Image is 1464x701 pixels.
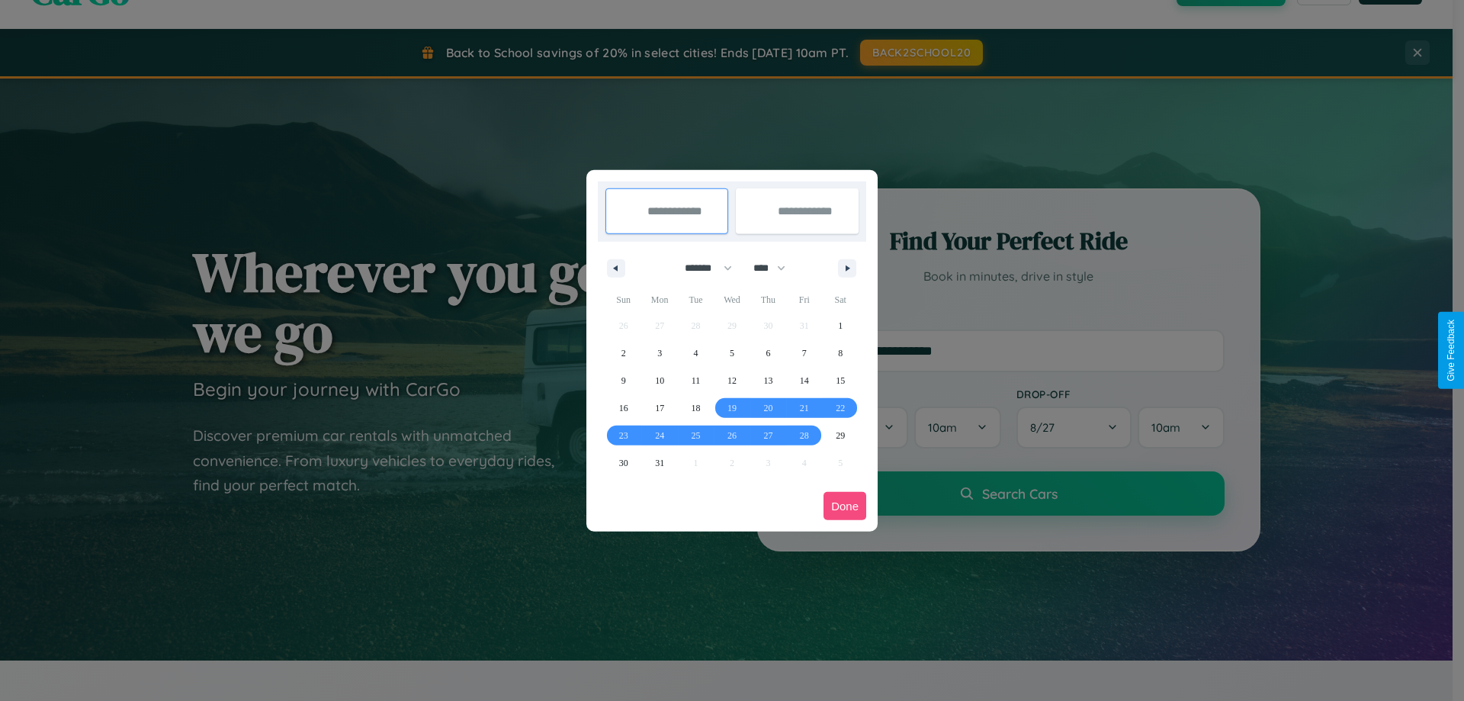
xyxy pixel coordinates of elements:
[786,394,822,422] button: 21
[786,339,822,367] button: 7
[836,394,845,422] span: 22
[763,394,772,422] span: 20
[800,394,809,422] span: 21
[836,422,845,449] span: 29
[619,394,628,422] span: 16
[714,394,750,422] button: 19
[766,339,770,367] span: 6
[836,367,845,394] span: 15
[619,422,628,449] span: 23
[727,394,737,422] span: 19
[655,449,664,477] span: 31
[750,339,786,367] button: 6
[605,449,641,477] button: 30
[605,394,641,422] button: 16
[823,394,859,422] button: 22
[800,422,809,449] span: 28
[786,422,822,449] button: 28
[621,339,626,367] span: 2
[605,288,641,312] span: Sun
[802,339,807,367] span: 7
[641,394,677,422] button: 17
[714,288,750,312] span: Wed
[786,288,822,312] span: Fri
[838,339,843,367] span: 8
[714,367,750,394] button: 12
[823,367,859,394] button: 15
[750,422,786,449] button: 27
[641,339,677,367] button: 3
[786,367,822,394] button: 14
[730,339,734,367] span: 5
[1446,320,1456,381] div: Give Feedback
[641,449,677,477] button: 31
[655,367,664,394] span: 10
[641,422,677,449] button: 24
[692,422,701,449] span: 25
[655,394,664,422] span: 17
[692,394,701,422] span: 18
[605,367,641,394] button: 9
[823,492,866,520] button: Done
[641,288,677,312] span: Mon
[641,367,677,394] button: 10
[714,422,750,449] button: 26
[727,422,737,449] span: 26
[823,339,859,367] button: 8
[750,288,786,312] span: Thu
[750,394,786,422] button: 20
[694,339,698,367] span: 4
[605,339,641,367] button: 2
[838,312,843,339] span: 1
[678,339,714,367] button: 4
[750,367,786,394] button: 13
[678,367,714,394] button: 11
[657,339,662,367] span: 3
[823,312,859,339] button: 1
[621,367,626,394] span: 9
[727,367,737,394] span: 12
[714,339,750,367] button: 5
[692,367,701,394] span: 11
[823,422,859,449] button: 29
[678,394,714,422] button: 18
[619,449,628,477] span: 30
[678,288,714,312] span: Tue
[763,367,772,394] span: 13
[655,422,664,449] span: 24
[763,422,772,449] span: 27
[823,288,859,312] span: Sat
[605,422,641,449] button: 23
[678,422,714,449] button: 25
[800,367,809,394] span: 14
